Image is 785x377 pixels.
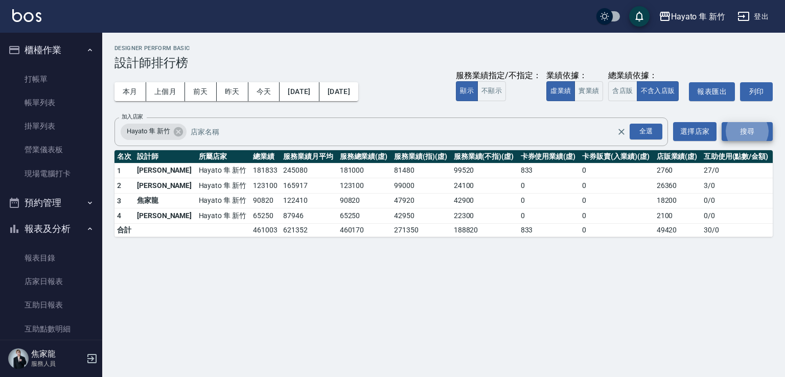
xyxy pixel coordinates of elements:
a: 掛單列表 [4,114,98,138]
td: 122410 [281,193,337,208]
span: 1 [117,167,121,175]
button: 不含入店販 [637,81,679,101]
button: save [629,6,650,27]
button: 虛業績 [546,81,575,101]
td: 81480 [391,163,451,178]
td: 2760 [654,163,701,178]
button: 櫃檯作業 [4,37,98,63]
td: 0 [518,193,580,208]
td: 3 / 0 [701,178,773,194]
th: 服務業績月平均 [281,150,337,163]
div: 全選 [630,124,662,139]
td: 0 / 0 [701,208,773,224]
th: 所屬店家 [196,150,250,163]
td: 181833 [250,163,281,178]
button: Hayato 隼 新竹 [655,6,729,27]
button: 不顯示 [477,81,506,101]
td: 65250 [337,208,391,224]
th: 店販業績(虛) [654,150,701,163]
th: 服務業績(不指)(虛) [451,150,518,163]
th: 總業績 [250,150,281,163]
a: 店家日報表 [4,270,98,293]
td: 0 [580,223,654,237]
td: 65250 [250,208,281,224]
td: 0 [580,208,654,224]
button: 選擇店家 [673,122,717,141]
td: 621352 [281,223,337,237]
button: 上個月 [146,82,185,101]
button: 預約管理 [4,190,98,216]
h5: 焦家龍 [31,349,83,359]
a: 互助點數明細 [4,317,98,341]
td: 461003 [250,223,281,237]
span: 2 [117,181,121,190]
td: 27 / 0 [701,163,773,178]
span: Hayato 隼 新竹 [121,126,176,136]
a: 帳單列表 [4,91,98,114]
th: 設計師 [134,150,196,163]
p: 服務人員 [31,359,83,368]
button: 登出 [733,7,773,26]
button: 列印 [740,82,773,101]
td: 0 / 0 [701,193,773,208]
td: 460170 [337,223,391,237]
td: 87946 [281,208,337,224]
td: Hayato 隼 新竹 [196,193,250,208]
th: 卡券使用業績(虛) [518,150,580,163]
button: 含店販 [608,81,637,101]
button: 搜尋 [722,122,773,141]
button: 本月 [114,82,146,101]
td: 26360 [654,178,701,194]
button: Clear [614,125,629,139]
th: 服務總業績(虛) [337,150,391,163]
span: 3 [117,197,121,205]
td: 0 [518,208,580,224]
div: 業績依據： [546,70,603,81]
td: 90820 [337,193,391,208]
td: 90820 [250,193,281,208]
td: 123100 [250,178,281,194]
td: [PERSON_NAME] [134,178,196,194]
td: 245080 [281,163,337,178]
button: [DATE] [319,82,358,101]
td: 165917 [281,178,337,194]
td: 49420 [654,223,701,237]
td: 0 [580,178,654,194]
td: [PERSON_NAME] [134,163,196,178]
h2: Designer Perform Basic [114,45,773,52]
td: 焦家龍 [134,193,196,208]
label: 加入店家 [122,113,143,121]
span: 4 [117,211,121,220]
button: Open [628,122,664,142]
th: 名次 [114,150,134,163]
td: Hayato 隼 新竹 [196,208,250,224]
h3: 設計師排行榜 [114,56,773,70]
td: 42950 [391,208,451,224]
td: 22300 [451,208,518,224]
div: Hayato 隼 新竹 [121,124,187,140]
button: [DATE] [280,82,319,101]
button: 報表匯出 [689,82,735,101]
td: Hayato 隼 新竹 [196,163,250,178]
th: 服務業績(指)(虛) [391,150,451,163]
button: 顯示 [456,81,478,101]
td: 181000 [337,163,391,178]
td: 188820 [451,223,518,237]
button: 昨天 [217,82,248,101]
td: 18200 [654,193,701,208]
td: 0 [518,178,580,194]
td: 99000 [391,178,451,194]
td: 0 [580,193,654,208]
div: Hayato 隼 新竹 [671,10,725,23]
img: Logo [12,9,41,22]
td: 833 [518,223,580,237]
button: 實業績 [574,81,603,101]
table: a dense table [114,150,773,237]
img: Person [8,348,29,369]
td: 合計 [114,223,134,237]
td: 47920 [391,193,451,208]
a: 互助日報表 [4,293,98,317]
td: 271350 [391,223,451,237]
td: 123100 [337,178,391,194]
